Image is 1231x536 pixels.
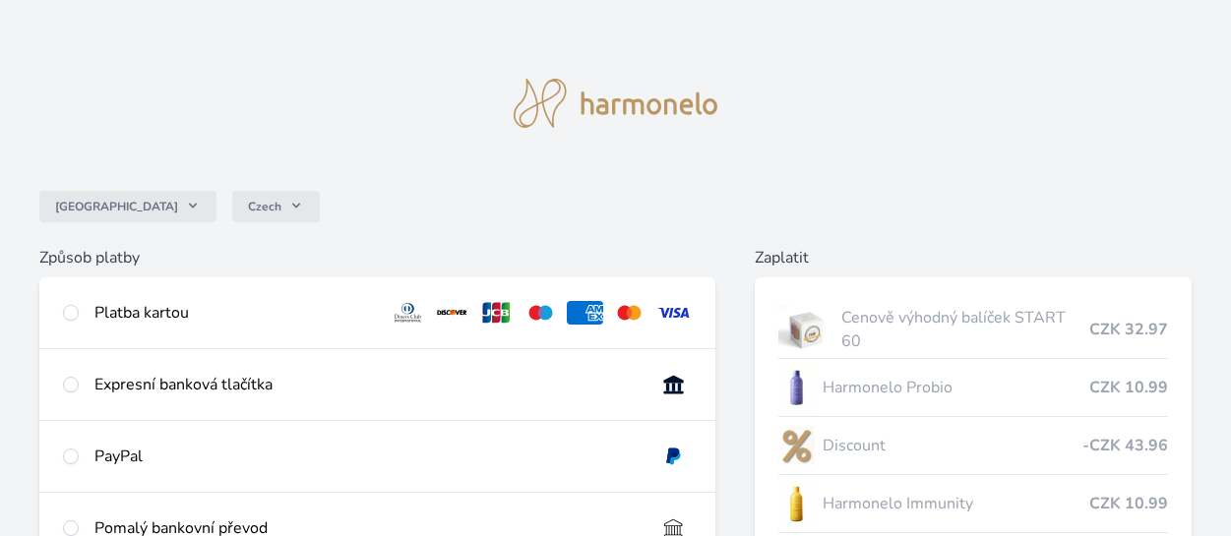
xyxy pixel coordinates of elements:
span: -CZK 43.96 [1082,434,1168,457]
img: discount-lo.png [778,421,816,470]
span: [GEOGRAPHIC_DATA] [55,199,178,214]
img: visa.svg [655,301,692,325]
button: [GEOGRAPHIC_DATA] [39,191,216,222]
span: CZK 32.97 [1089,318,1168,341]
img: IMMUNITY_se_stinem_x-lo.jpg [778,479,816,528]
h6: Způsob platby [39,246,715,269]
div: PayPal [94,445,640,468]
img: diners.svg [390,301,426,325]
div: Expresní banková tlačítka [94,373,640,396]
span: Harmonelo Probio [823,376,1089,399]
img: paypal.svg [655,445,692,468]
img: CLEAN_PROBIO_se_stinem_x-lo.jpg [778,363,816,412]
img: onlineBanking_CZ.svg [655,373,692,396]
span: CZK 10.99 [1089,492,1168,515]
h6: Zaplatit [755,246,1192,269]
img: maestro.svg [523,301,559,325]
img: logo.svg [514,79,718,128]
img: jcb.svg [478,301,515,325]
img: start.jpg [778,305,834,354]
span: Harmonelo Immunity [823,492,1089,515]
div: Platba kartou [94,301,374,325]
img: discover.svg [434,301,470,325]
span: Czech [248,199,281,214]
span: Cenově výhodný balíček START 60 [841,306,1089,353]
button: Czech [232,191,320,222]
img: amex.svg [567,301,603,325]
img: mc.svg [611,301,647,325]
span: Discount [823,434,1082,457]
span: CZK 10.99 [1089,376,1168,399]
